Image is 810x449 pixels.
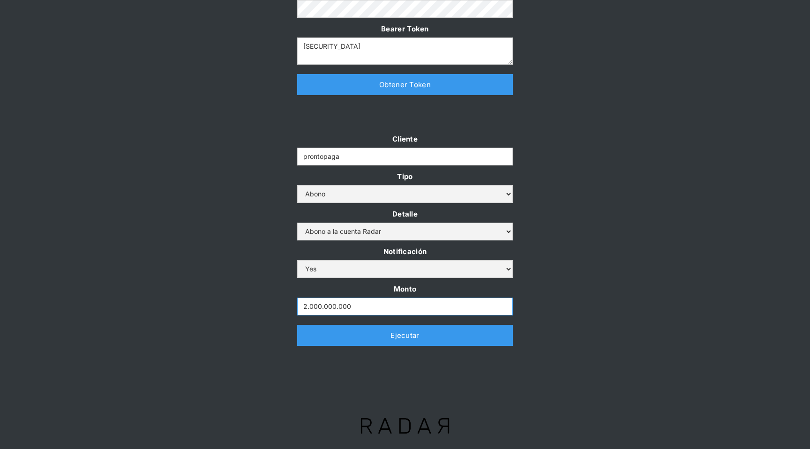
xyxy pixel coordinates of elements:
[297,325,513,346] a: Ejecutar
[297,298,513,315] input: Monto
[297,245,513,258] label: Notificación
[297,148,513,165] input: Example Text
[345,402,465,449] img: Logo Radar
[297,74,513,95] a: Obtener Token
[297,133,513,315] form: Form
[297,208,513,220] label: Detalle
[297,170,513,183] label: Tipo
[297,283,513,295] label: Monto
[297,22,513,35] label: Bearer Token
[297,133,513,145] label: Cliente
